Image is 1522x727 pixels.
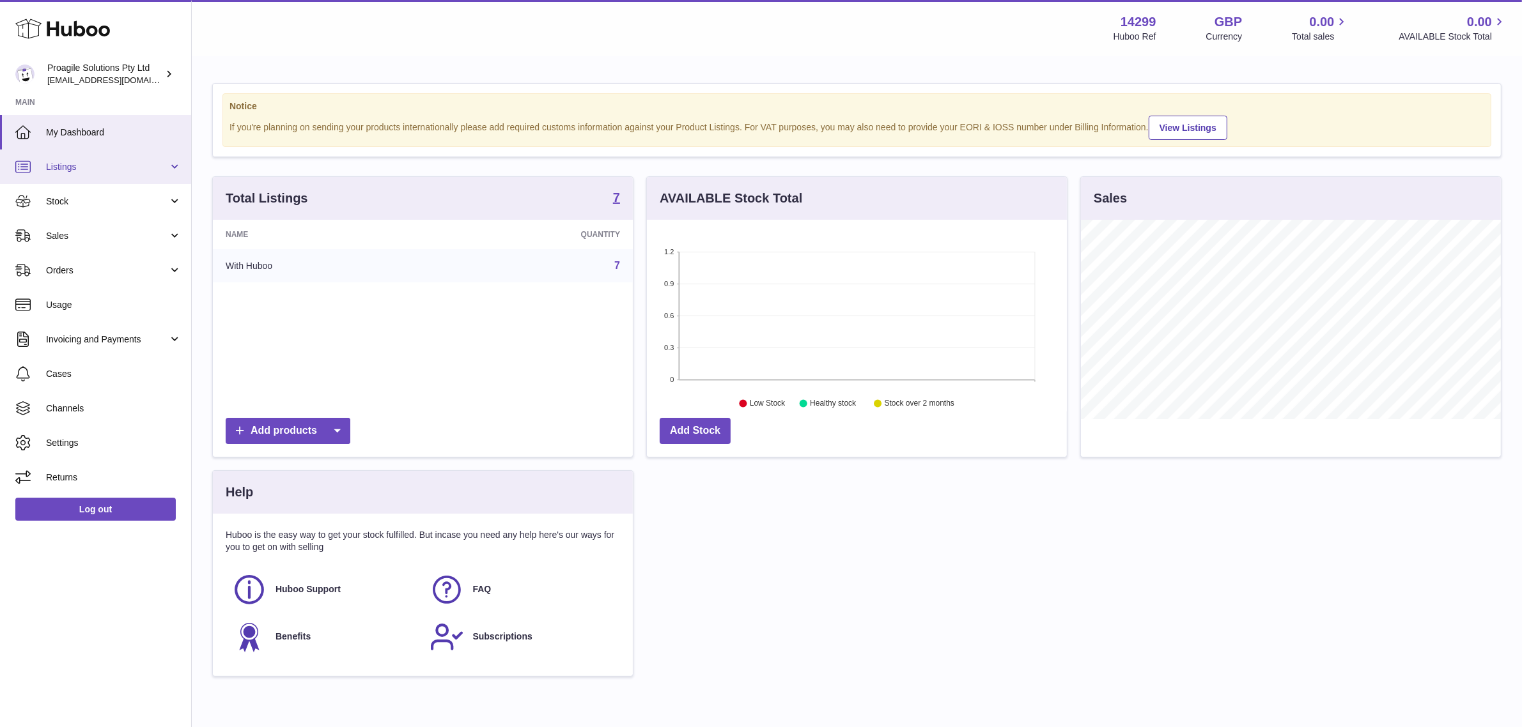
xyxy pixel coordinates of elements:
[46,471,182,484] span: Returns
[473,631,532,643] span: Subscriptions
[473,583,492,595] span: FAQ
[1149,116,1227,140] a: View Listings
[664,280,674,287] text: 0.9
[664,312,674,319] text: 0.6
[46,402,182,415] span: Channels
[1094,190,1127,207] h3: Sales
[46,299,182,311] span: Usage
[276,583,341,595] span: Huboo Support
[664,344,674,351] text: 0.3
[1206,31,1243,43] div: Currency
[613,191,620,204] strong: 7
[46,126,182,139] span: My Dashboard
[15,498,176,521] a: Log out
[660,190,802,207] h3: AVAILABLE Stock Total
[430,620,614,654] a: Subscriptions
[664,248,674,256] text: 1.2
[1310,13,1335,31] span: 0.00
[226,529,620,553] p: Huboo is the easy way to get your stock fulfilled. But incase you need any help here's our ways f...
[670,376,674,383] text: 0
[46,264,168,277] span: Orders
[226,418,350,444] a: Add products
[1467,13,1492,31] span: 0.00
[47,75,188,85] span: [EMAIL_ADDRESS][DOMAIN_NAME]
[46,437,182,449] span: Settings
[1114,31,1156,43] div: Huboo Ref
[430,572,614,607] a: FAQ
[613,191,620,206] a: 7
[229,114,1484,140] div: If you're planning on sending your products internationally please add required customs informati...
[46,195,168,208] span: Stock
[435,220,633,249] th: Quantity
[276,631,311,643] span: Benefits
[1399,31,1507,43] span: AVAILABLE Stock Total
[1292,13,1349,43] a: 0.00 Total sales
[213,249,435,282] td: With Huboo
[46,333,168,346] span: Invoicing and Payments
[1399,13,1507,43] a: 0.00 AVAILABLE Stock Total
[232,620,417,654] a: Benefits
[1215,13,1242,31] strong: GBP
[810,399,857,408] text: Healthy stock
[1292,31,1349,43] span: Total sales
[213,220,435,249] th: Name
[750,399,786,408] text: Low Stock
[614,260,620,271] a: 7
[47,62,162,86] div: Proagile Solutions Pty Ltd
[229,100,1484,112] strong: Notice
[226,484,253,501] h3: Help
[226,190,308,207] h3: Total Listings
[46,368,182,380] span: Cases
[46,230,168,242] span: Sales
[232,572,417,607] a: Huboo Support
[15,65,35,84] img: internalAdmin-14299@internal.huboo.com
[885,399,954,408] text: Stock over 2 months
[660,418,731,444] a: Add Stock
[46,161,168,173] span: Listings
[1121,13,1156,31] strong: 14299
